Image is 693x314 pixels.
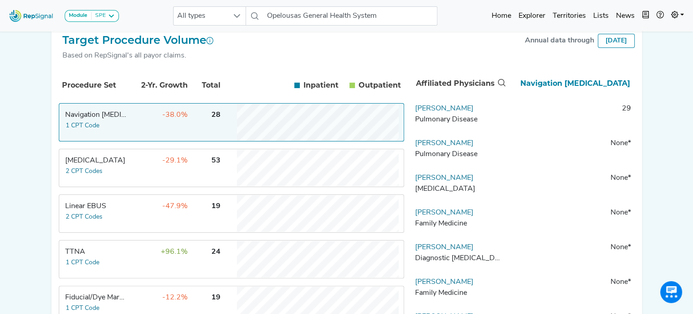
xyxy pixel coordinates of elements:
[162,294,188,301] span: -12.2%
[610,244,627,251] span: None
[211,157,221,164] span: 53
[162,157,188,164] span: -29.1%
[65,166,103,177] button: 2 CPT Codes
[190,70,222,101] th: Total
[415,114,503,125] div: Pulmonary Disease
[65,110,128,120] div: Navigation Bronchoscopy
[415,278,473,286] a: [PERSON_NAME]
[415,253,503,264] div: Diagnostic Radiology
[549,7,590,25] a: Territories
[359,80,401,91] span: Outpatient
[610,140,627,147] span: None
[65,303,100,314] button: 1 CPT Code
[508,68,634,99] th: Navigation Bronchoscopy
[211,248,221,256] span: 24
[415,149,503,160] div: Pulmonary Disease
[61,70,129,101] th: Procedure Set
[62,34,214,47] h2: Target Procedure Volume
[174,7,228,25] span: All types
[65,246,128,257] div: TTNA
[507,103,635,131] td: 29
[65,155,128,166] div: Transbronchial Biopsy
[610,209,627,216] span: None
[162,111,188,119] span: -38.0%
[211,203,221,210] span: 19
[92,12,106,20] div: SPE
[65,10,119,22] button: ModuleSPE
[162,203,188,210] span: -47.9%
[610,174,627,182] span: None
[65,120,100,131] button: 1 CPT Code
[263,6,437,26] input: Search a physician or facility
[65,292,128,303] div: Fiducial/Dye Marking
[610,278,627,286] span: None
[412,68,508,99] th: Affiliated Physicians
[525,35,594,46] div: Annual data through
[161,248,188,256] span: +96.1%
[62,50,214,61] div: Based on RepSignal's all payor claims.
[130,70,189,101] th: 2-Yr. Growth
[415,105,473,112] a: [PERSON_NAME]
[638,7,653,25] button: Intel Book
[415,209,473,216] a: [PERSON_NAME]
[211,111,221,119] span: 28
[415,218,503,229] div: Family Medicine
[415,244,473,251] a: [PERSON_NAME]
[65,212,103,222] button: 2 CPT Codes
[612,7,638,25] a: News
[415,140,473,147] a: [PERSON_NAME]
[65,201,128,212] div: Linear EBUS
[415,288,503,298] div: Family Medicine
[69,13,87,18] strong: Module
[211,294,221,301] span: 19
[590,7,612,25] a: Lists
[65,257,100,268] button: 1 CPT Code
[488,7,515,25] a: Home
[303,80,339,91] span: Inpatient
[415,174,473,182] a: [PERSON_NAME]
[415,183,503,194] div: Radiation Oncology
[515,7,549,25] a: Explorer
[598,34,635,48] div: [DATE]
